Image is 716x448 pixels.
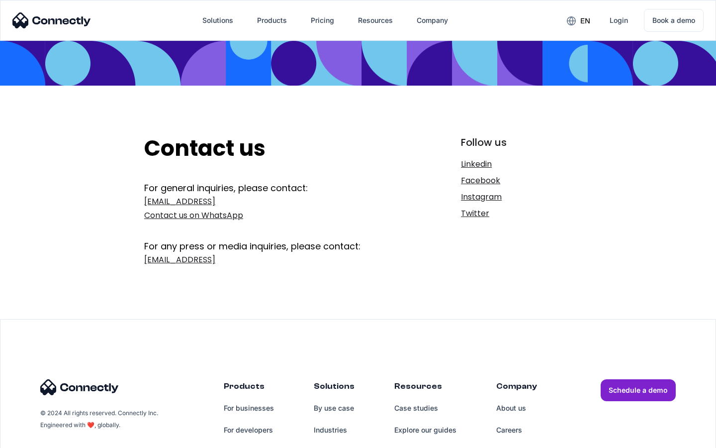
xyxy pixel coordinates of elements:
h2: Contact us [144,135,396,162]
a: For businesses [224,397,274,419]
a: Twitter [461,207,572,221]
img: Connectly Logo [12,12,91,28]
a: Industries [314,419,355,441]
a: Facebook [461,174,572,188]
a: Careers [496,419,537,441]
div: Solutions [202,13,233,27]
a: Instagram [461,190,572,204]
div: Company [496,379,537,397]
a: For developers [224,419,274,441]
div: Solutions [314,379,355,397]
a: By use case [314,397,355,419]
a: Login [602,8,636,32]
a: Pricing [303,8,342,32]
a: [EMAIL_ADDRESS]Contact us on WhatsApp [144,195,396,223]
ul: Language list [20,431,60,445]
a: Case studies [394,397,456,419]
div: Resources [358,13,393,27]
a: Schedule a demo [601,379,676,401]
div: © 2024 All rights reserved. Connectly Inc. Engineered with ❤️, globally. [40,407,160,431]
div: Login [610,13,628,27]
a: Book a demo [644,9,704,32]
div: For any press or media inquiries, please contact: [144,225,396,253]
a: Linkedin [461,157,572,171]
a: Explore our guides [394,419,456,441]
div: en [580,14,590,28]
div: Company [417,13,448,27]
div: Products [224,379,274,397]
div: Follow us [461,135,572,149]
div: Resources [394,379,456,397]
a: [EMAIL_ADDRESS] [144,253,396,267]
div: Pricing [311,13,334,27]
aside: Language selected: English [10,431,60,445]
a: About us [496,397,537,419]
div: For general inquiries, please contact: [144,182,396,195]
div: Products [257,13,287,27]
img: Connectly Logo [40,379,119,395]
